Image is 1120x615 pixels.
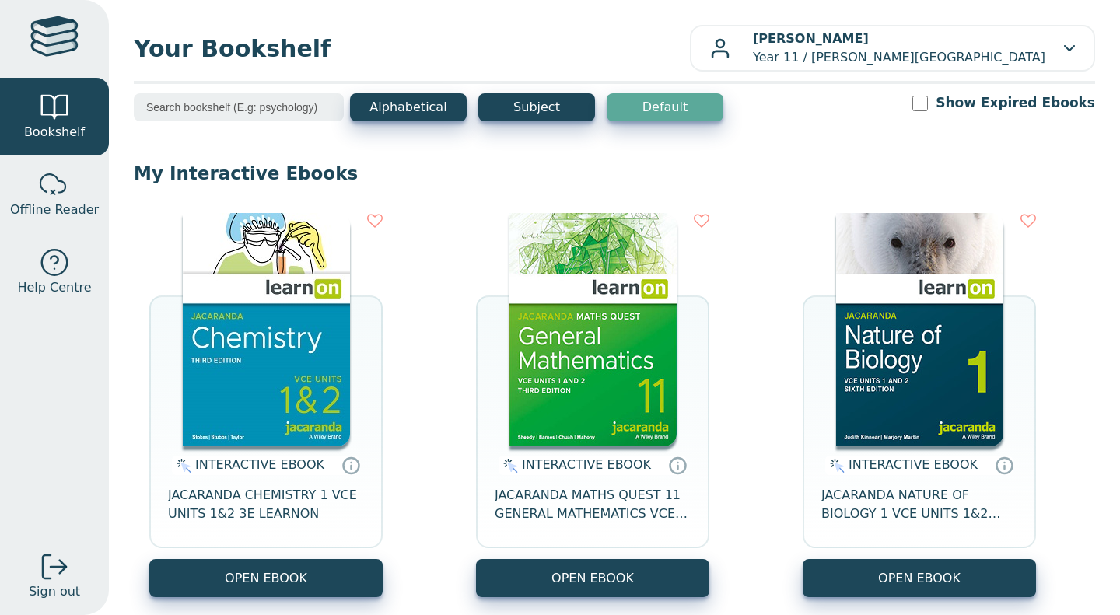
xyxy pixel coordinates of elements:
button: Default [607,93,723,121]
button: [PERSON_NAME]Year 11 / [PERSON_NAME][GEOGRAPHIC_DATA] [690,25,1095,72]
button: OPEN EBOOK [803,559,1036,597]
img: interactive.svg [499,456,518,475]
img: interactive.svg [825,456,845,475]
input: Search bookshelf (E.g: psychology) [134,93,344,121]
span: Offline Reader [10,201,99,219]
span: INTERACTIVE EBOOK [195,457,324,472]
a: Interactive eBooks are accessed online via the publisher’s portal. They contain interactive resou... [995,456,1013,474]
button: OPEN EBOOK [149,559,383,597]
span: INTERACTIVE EBOOK [849,457,978,472]
label: Show Expired Ebooks [936,93,1095,113]
img: interactive.svg [172,456,191,475]
button: OPEN EBOOK [476,559,709,597]
p: My Interactive Ebooks [134,162,1095,185]
button: Alphabetical [350,93,467,121]
span: JACARANDA NATURE OF BIOLOGY 1 VCE UNITS 1&2 LEARNON 6E (INCL STUDYON) EBOOK [821,486,1017,523]
span: JACARANDA MATHS QUEST 11 GENERAL MATHEMATICS VCE UNITS 1&2 3E LEARNON [495,486,691,523]
span: INTERACTIVE EBOOK [522,457,651,472]
span: Bookshelf [24,123,85,142]
img: 37f81dd5-9e6c-4284-8d4c-e51904e9365e.jpg [183,213,350,446]
span: Sign out [29,582,80,601]
img: f7b900ab-df9f-4510-98da-0629c5cbb4fd.jpg [509,213,677,446]
img: bac72b22-5188-ea11-a992-0272d098c78b.jpg [836,213,1003,446]
b: [PERSON_NAME] [753,31,869,46]
a: Interactive eBooks are accessed online via the publisher’s portal. They contain interactive resou... [668,456,687,474]
span: Help Centre [17,278,91,297]
button: Subject [478,93,595,121]
p: Year 11 / [PERSON_NAME][GEOGRAPHIC_DATA] [753,30,1045,67]
a: Interactive eBooks are accessed online via the publisher’s portal. They contain interactive resou... [341,456,360,474]
span: Your Bookshelf [134,31,690,66]
span: JACARANDA CHEMISTRY 1 VCE UNITS 1&2 3E LEARNON [168,486,364,523]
